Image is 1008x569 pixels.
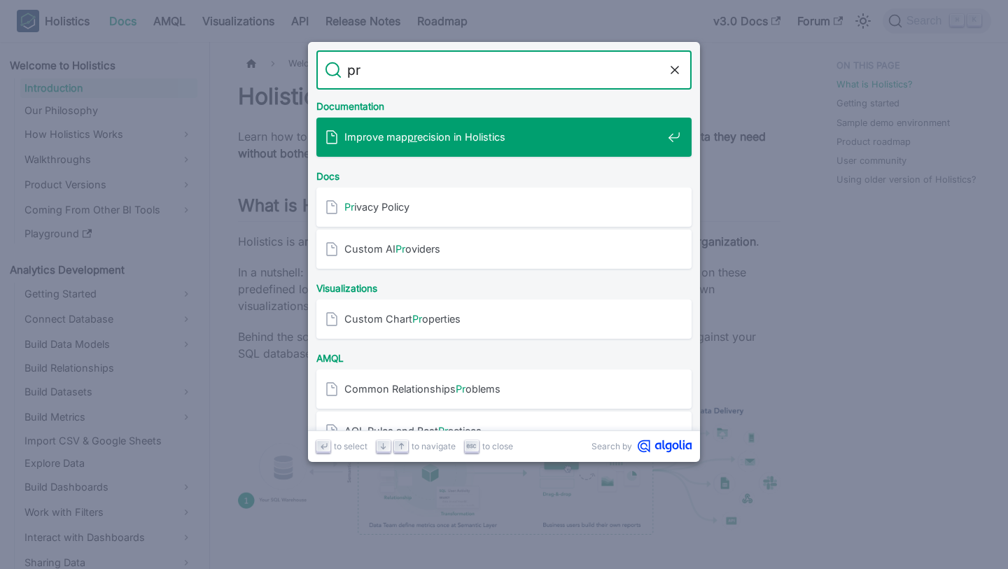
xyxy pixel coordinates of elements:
[334,440,367,453] span: to select
[318,441,329,451] svg: Enter key
[466,441,477,451] svg: Escape key
[438,425,448,437] mark: Pr
[316,230,692,269] a: Custom AIProviders
[591,440,632,453] span: Search by
[314,160,694,188] div: Docs
[314,90,694,118] div: Documentation
[378,441,388,451] svg: Arrow down
[407,131,417,143] mark: pr
[396,441,407,451] svg: Arrow up
[456,383,465,395] mark: Pr
[344,312,662,325] span: Custom Chart operties
[412,313,422,325] mark: Pr
[344,242,662,255] span: Custom AI oviders
[482,440,513,453] span: to close
[638,440,692,453] svg: Algolia
[316,300,692,339] a: Custom ChartProperties
[344,201,354,213] mark: Pr
[344,424,662,437] span: AQL Rules and Best actices
[591,440,692,453] a: Search byAlgolia
[316,412,692,451] a: AQL Rules and BestPractices
[314,342,694,370] div: AMQL
[316,188,692,227] a: Privacy Policy
[344,200,662,213] span: ivacy Policy
[316,118,692,157] a: Improve mapprecision in Holistics
[316,370,692,409] a: Common RelationshipsProblems
[412,440,456,453] span: to navigate
[344,382,662,395] span: Common Relationships oblems
[395,243,405,255] mark: Pr
[342,50,666,90] input: Search docs
[344,130,662,143] span: Improve map ecision in Holistics
[314,272,694,300] div: Visualizations
[666,62,683,78] button: Clear the query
